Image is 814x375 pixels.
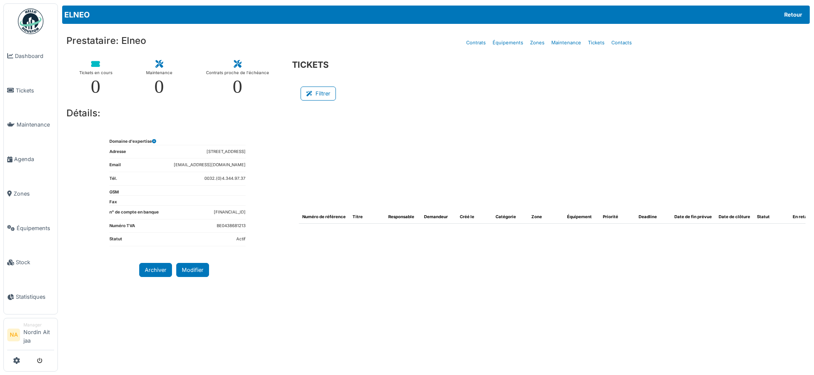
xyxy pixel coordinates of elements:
dt: Statut [109,236,122,246]
dt: Adresse [109,149,126,159]
a: Tickets en cours 0 [72,54,119,103]
span: Dashboard [15,52,54,60]
a: Zones [527,33,548,53]
span: Maintenance [17,121,54,129]
span: Deadline [639,214,657,219]
div: Tickets en cours [79,69,112,77]
a: Contrats [463,33,489,53]
dd: 0032.(0)4.344.97.37 [204,176,246,182]
dt: GSM [109,189,119,196]
h6: TICKETS [292,60,329,70]
span: Tickets [16,87,54,95]
dd: Actif [236,236,246,242]
span: Statut [757,214,770,219]
span: Titre [353,214,363,219]
span: Équipement [567,214,592,219]
h3: Détails: [62,103,286,123]
span: Responsable [388,214,414,219]
span: Équipements [17,224,54,232]
span: Zone [531,214,542,219]
span: Date de fin prévue [674,214,712,219]
a: Archiver [139,263,172,277]
a: Maintenance 0 [139,54,179,103]
a: Contacts [608,33,635,53]
button: Modifier [176,263,209,277]
span: Zones [14,190,54,198]
a: Statistiques [4,280,57,314]
a: Tickets [4,73,57,108]
a: Équipements [4,211,57,245]
span: Demandeur [424,214,448,219]
dt: Email [109,162,121,172]
a: Dashboard [4,39,57,73]
li: NA [7,329,20,341]
div: 0 [232,77,242,96]
span: En retard [793,214,811,219]
a: Agenda [4,142,57,176]
div: ELNEO [62,6,810,24]
a: Zones [4,176,57,211]
img: Badge_color-CXgf-gQk.svg [18,9,43,34]
h3: Prestataire: Elneo [62,31,286,50]
a: Équipements [489,33,527,53]
span: Statistiques [16,293,54,301]
a: Maintenance [4,108,57,142]
span: Date de clôture [719,214,750,219]
span: Numéro de référence [302,214,346,219]
div: Manager [23,322,54,328]
dt: Numéro TVA [109,223,135,233]
span: Agenda [14,155,54,163]
a: Tickets [585,33,608,53]
li: Nordin Ait jaa [23,322,54,348]
button: Filtrer [301,87,336,101]
dd: [FINANCIAL_ID] [214,209,246,216]
dd: BE0438681213 [217,223,246,229]
span: Stock [16,258,54,266]
dt: Tél. [109,176,117,185]
div: 0 [91,77,100,96]
a: Contrats proche de l'échéance 0 [199,54,276,103]
a: Stock [4,245,57,280]
div: Contrats proche de l'échéance [206,69,269,77]
dt: Domaine d'expertise [109,138,156,145]
span: Priorité [603,214,618,219]
div: Maintenance [146,69,172,77]
dt: Fax [109,199,117,205]
span: Catégorie [496,214,516,219]
dd: [EMAIL_ADDRESS][DOMAIN_NAME] [174,162,246,168]
span: Créé le [460,214,474,219]
a: Maintenance [548,33,585,53]
dt: n° de compte en banque [109,209,159,219]
a: NA ManagerNordin Ait jaa [7,322,54,350]
dd: [STREET_ADDRESS] [206,149,246,155]
a: Retour [779,8,808,22]
div: 0 [154,77,164,96]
